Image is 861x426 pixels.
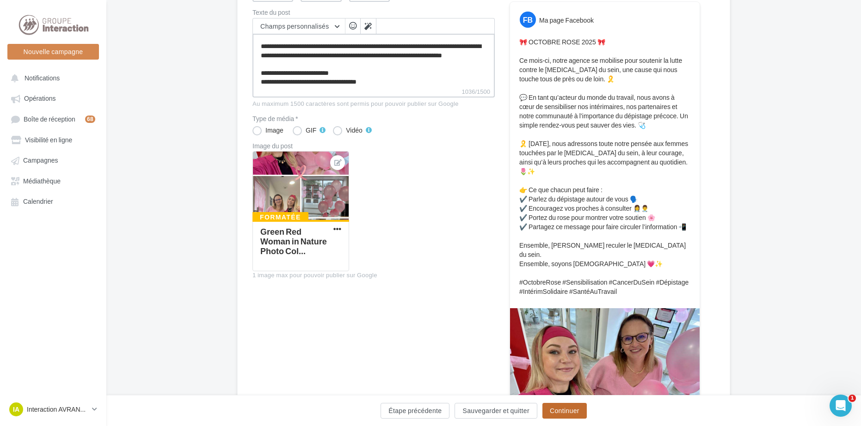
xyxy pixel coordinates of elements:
div: Green Red Woman in Nature Photo Col... [260,226,327,256]
p: 🎀 OCTOBRE ROSE 2025 🎀 Ce mois-ci, notre agence se mobilise pour soutenir la lutte contre le [MEDI... [519,37,690,296]
span: IA [13,405,19,414]
div: 1 image max pour pouvoir publier sur Google [252,271,495,280]
span: Visibilité en ligne [25,136,72,144]
span: Opérations [24,95,55,103]
span: Campagnes [23,157,58,164]
button: Étape précédente [381,403,449,419]
button: Sauvegarder et quitter [455,403,537,419]
div: GIF [306,127,316,134]
label: 1036/1500 [252,87,495,97]
span: Boîte de réception [24,115,75,123]
a: IA Interaction AVRANCHES [7,401,99,418]
span: Notifications [25,74,60,82]
a: Médiathèque [6,172,101,189]
a: Calendrier [6,193,101,209]
span: Champs personnalisés [260,22,329,30]
a: Opérations [6,90,101,106]
div: FB [520,12,536,28]
a: Boîte de réception68 [6,110,101,128]
div: Image [265,127,283,134]
p: Interaction AVRANCHES [27,405,88,414]
span: Calendrier [23,198,53,206]
button: Champs personnalisés [253,18,345,34]
label: Texte du post [252,9,495,16]
button: Nouvelle campagne [7,44,99,60]
div: Image du post [252,143,495,149]
a: Visibilité en ligne [6,131,101,148]
div: Formatée [252,212,308,222]
button: Continuer [542,403,587,419]
a: Campagnes [6,152,101,168]
span: Médiathèque [23,177,61,185]
div: Vidéo [346,127,363,134]
button: Notifications [6,69,97,86]
div: Au maximum 1500 caractères sont permis pour pouvoir publier sur Google [252,100,495,108]
div: Ma page Facebook [539,16,594,25]
iframe: Intercom live chat [830,395,852,417]
span: 1 [849,395,856,402]
div: 68 [85,116,95,123]
label: Type de média * [252,116,495,122]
